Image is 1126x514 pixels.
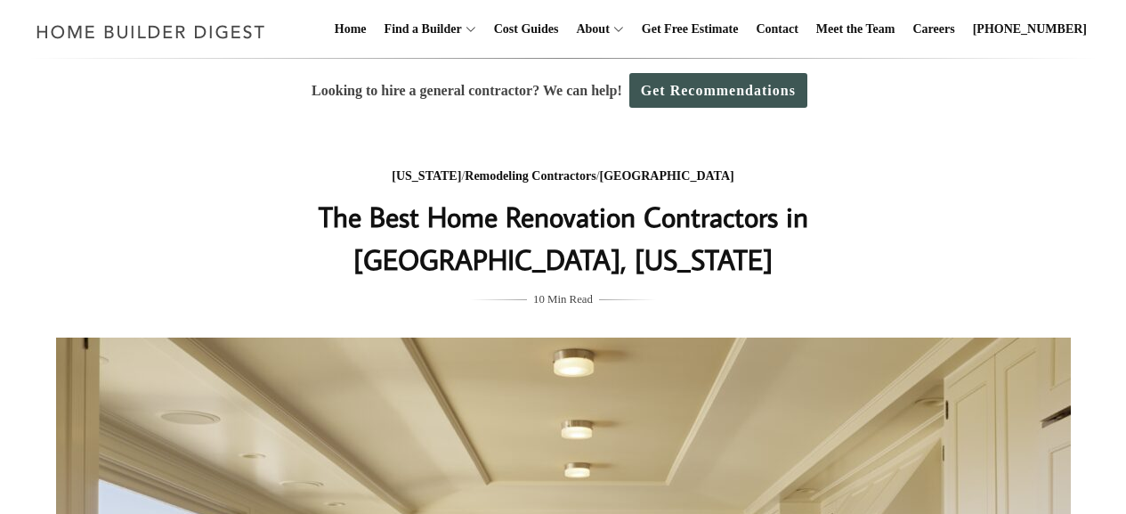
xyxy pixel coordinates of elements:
img: Home Builder Digest [28,14,273,49]
a: Home [328,1,374,58]
a: [GEOGRAPHIC_DATA] [600,169,734,183]
a: Find a Builder [377,1,462,58]
a: Remodeling Contractors [465,169,595,183]
a: Get Free Estimate [635,1,746,58]
a: [US_STATE] [392,169,461,183]
a: Get Recommendations [629,73,807,108]
a: Contact [749,1,805,58]
h1: The Best Home Renovation Contractors in [GEOGRAPHIC_DATA], [US_STATE] [208,195,919,281]
a: About [569,1,609,58]
a: Cost Guides [487,1,566,58]
span: 10 Min Read [533,290,593,309]
div: / / [208,166,919,188]
a: Meet the Team [809,1,903,58]
a: Careers [906,1,962,58]
a: [PHONE_NUMBER] [966,1,1094,58]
